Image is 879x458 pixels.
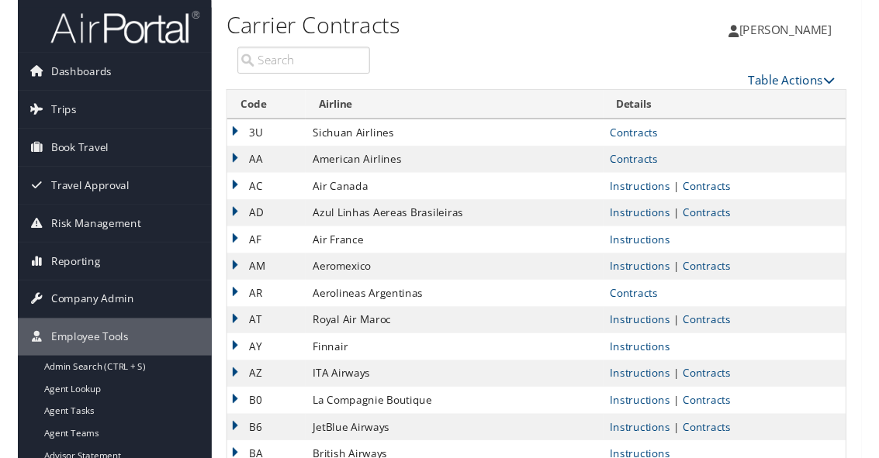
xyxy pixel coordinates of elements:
span: Employee Tools [35,332,116,370]
span: Reporting [35,253,86,291]
td: AZ [218,375,299,403]
span: Trips [35,95,61,133]
td: AA [218,152,299,180]
a: View Contracts [694,214,743,229]
span: Dashboards [35,55,98,94]
a: View Contracts [618,158,667,173]
span: | [680,409,694,424]
td: 3U [218,124,299,152]
span: | [680,325,694,340]
a: View Ticketing Instructions [618,353,680,368]
td: AF [218,236,299,263]
td: AM [218,263,299,291]
td: AR [218,291,299,319]
a: [PERSON_NAME] [741,8,863,54]
td: Aerolineas Argentinas [299,291,609,319]
span: Travel Approval [35,174,116,212]
img: airportal-logo.png [34,10,189,46]
span: | [680,270,694,284]
span: | [680,186,694,201]
td: AD [218,208,299,236]
a: View Contracts [694,270,743,284]
td: Aeromexico [299,263,609,291]
td: La Compagnie Boutique [299,403,609,431]
span: | [680,437,694,452]
th: Code: activate to sort column descending [218,94,299,124]
td: AY [218,347,299,375]
h1: Carrier Contracts [217,10,648,43]
a: View Ticketing Instructions [618,325,680,340]
a: View Contracts [618,130,667,145]
a: View Contracts [694,409,743,424]
td: American Airlines [299,152,609,180]
span: [PERSON_NAME] [752,22,848,40]
td: AT [218,319,299,347]
a: View Contracts [694,325,743,340]
span: Company Admin [35,292,121,331]
td: B0 [218,403,299,431]
a: View Contracts [694,381,743,396]
a: View Ticketing Instructions [618,242,680,257]
a: View Contracts [694,437,743,452]
td: ITA Airways [299,375,609,403]
a: View Ticketing Instructions [618,381,680,396]
td: Sichuan Airlines [299,124,609,152]
a: View Contracts [618,298,667,312]
span: | [680,214,694,229]
a: Table Actions [761,75,852,92]
span: | [680,381,694,396]
td: Finnair [299,347,609,375]
a: View Contracts [694,186,743,201]
td: Azul Linhas Aereas Brasileiras [299,208,609,236]
a: View Ticketing Instructions [618,437,680,452]
th: Airline: activate to sort column ascending [299,94,609,124]
input: Search [229,49,367,77]
td: AC [218,180,299,208]
td: Air France [299,236,609,263]
span: Risk Management [35,213,128,252]
a: View Ticketing Instructions [618,270,680,284]
a: View Ticketing Instructions [618,214,680,229]
th: Details: activate to sort column ascending [610,94,863,124]
a: View Ticketing Instructions [618,409,680,424]
td: Air Canada [299,180,609,208]
td: Royal Air Maroc [299,319,609,347]
a: View Ticketing Instructions [618,186,680,201]
span: Book Travel [35,134,95,173]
